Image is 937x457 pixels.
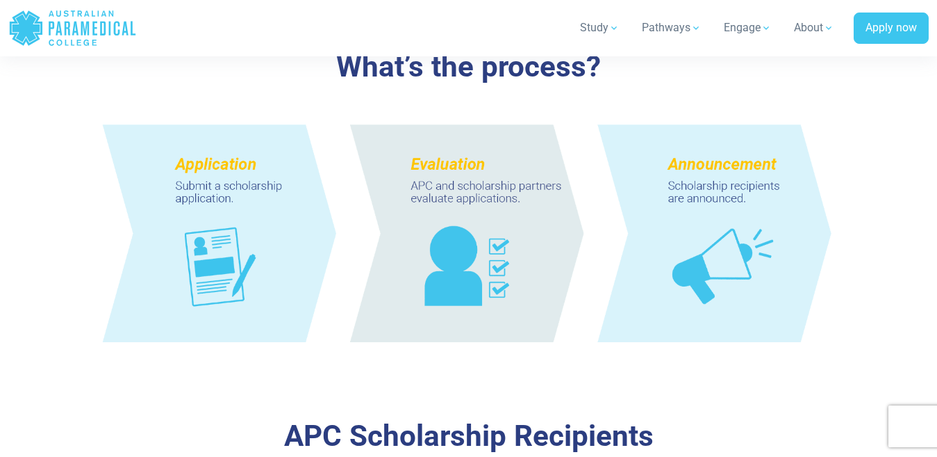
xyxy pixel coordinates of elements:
h3: APC Scholarship Recipients [77,419,859,454]
a: Study [572,8,628,47]
a: About [786,8,843,47]
h3: What’s the process? [77,49,859,85]
a: Pathways [633,8,710,47]
a: Australian Paramedical College [8,6,137,51]
img: 7d8f04f6ecfee6fb402576503e50ad76.png.webp [77,90,859,374]
a: Apply now [854,13,929,45]
a: Engage [715,8,780,47]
